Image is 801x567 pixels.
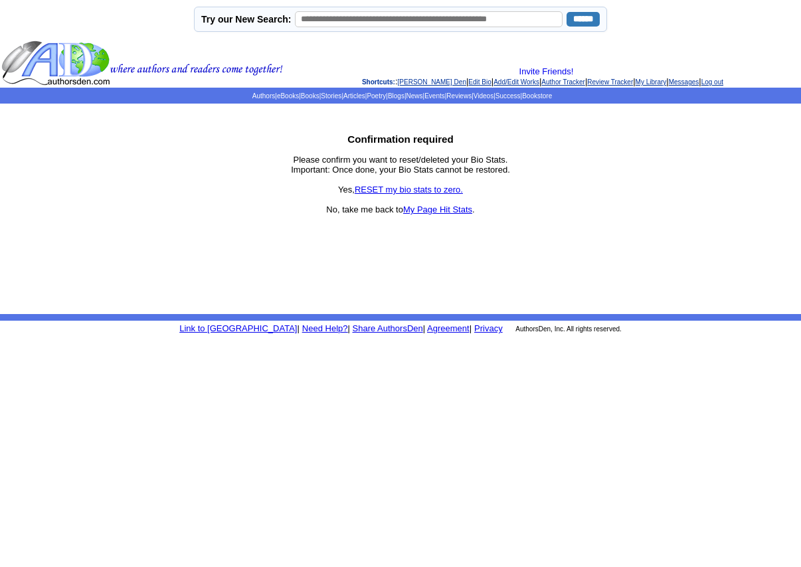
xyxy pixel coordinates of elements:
[353,323,423,333] a: Share AuthorsDen
[425,323,472,333] font: |
[367,92,386,100] a: Poetry
[201,14,291,25] label: Try our New Search:
[321,92,341,100] a: Stories
[179,323,297,333] a: Link to [GEOGRAPHIC_DATA]
[343,92,365,100] a: Articles
[446,92,472,100] a: Reviews
[515,325,622,333] font: AuthorsDen, Inc. All rights reserved.
[636,78,667,86] a: My Library
[423,323,425,333] font: |
[493,78,539,86] a: Add/Edit Works
[701,78,723,86] a: Log out
[286,66,800,86] div: : | | | | | | |
[362,78,395,86] span: Shortcuts:
[398,78,466,86] a: [PERSON_NAME] Den
[587,78,633,86] a: Review Tracker
[424,92,445,100] a: Events
[277,92,299,100] a: eBooks
[403,204,472,214] a: My Page Hit Stats
[427,323,470,333] a: Agreement
[302,323,348,333] a: Need Help?
[669,78,699,86] a: Messages
[297,323,299,333] font: |
[468,78,491,86] a: Edit Bio
[1,40,283,86] img: header_logo2.gif
[474,323,503,333] a: Privacy
[406,92,423,100] a: News
[388,92,404,100] a: Blogs
[519,66,574,76] a: Invite Friends!
[495,92,521,100] a: Success
[355,185,463,195] a: RESET my bio stats to zero.
[252,92,275,100] a: Authors
[474,92,493,100] a: Videos
[541,78,585,86] a: Author Tracker
[347,323,349,333] font: |
[522,92,552,100] a: Bookstore
[301,92,319,100] a: Books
